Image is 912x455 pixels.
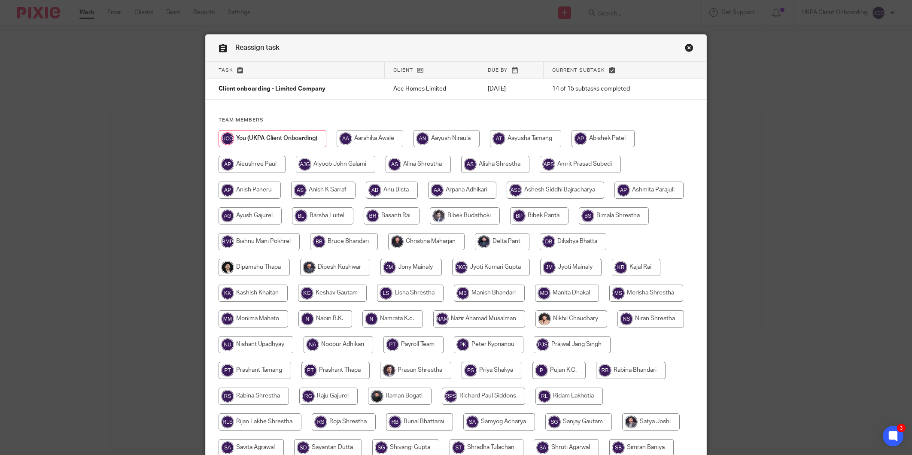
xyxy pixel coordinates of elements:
td: 14 of 15 subtasks completed [544,79,672,100]
span: Due by [488,68,508,73]
span: Client [393,68,413,73]
a: Close this dialog window [685,43,693,55]
span: Client onboarding - Limited Company [219,86,325,92]
span: Current subtask [552,68,605,73]
div: 3 [897,424,906,432]
p: Acc Homes Limited [393,85,471,93]
p: [DATE] [488,85,535,93]
h4: Team members [219,117,693,124]
span: Task [219,68,233,73]
span: Reassign task [235,44,280,51]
